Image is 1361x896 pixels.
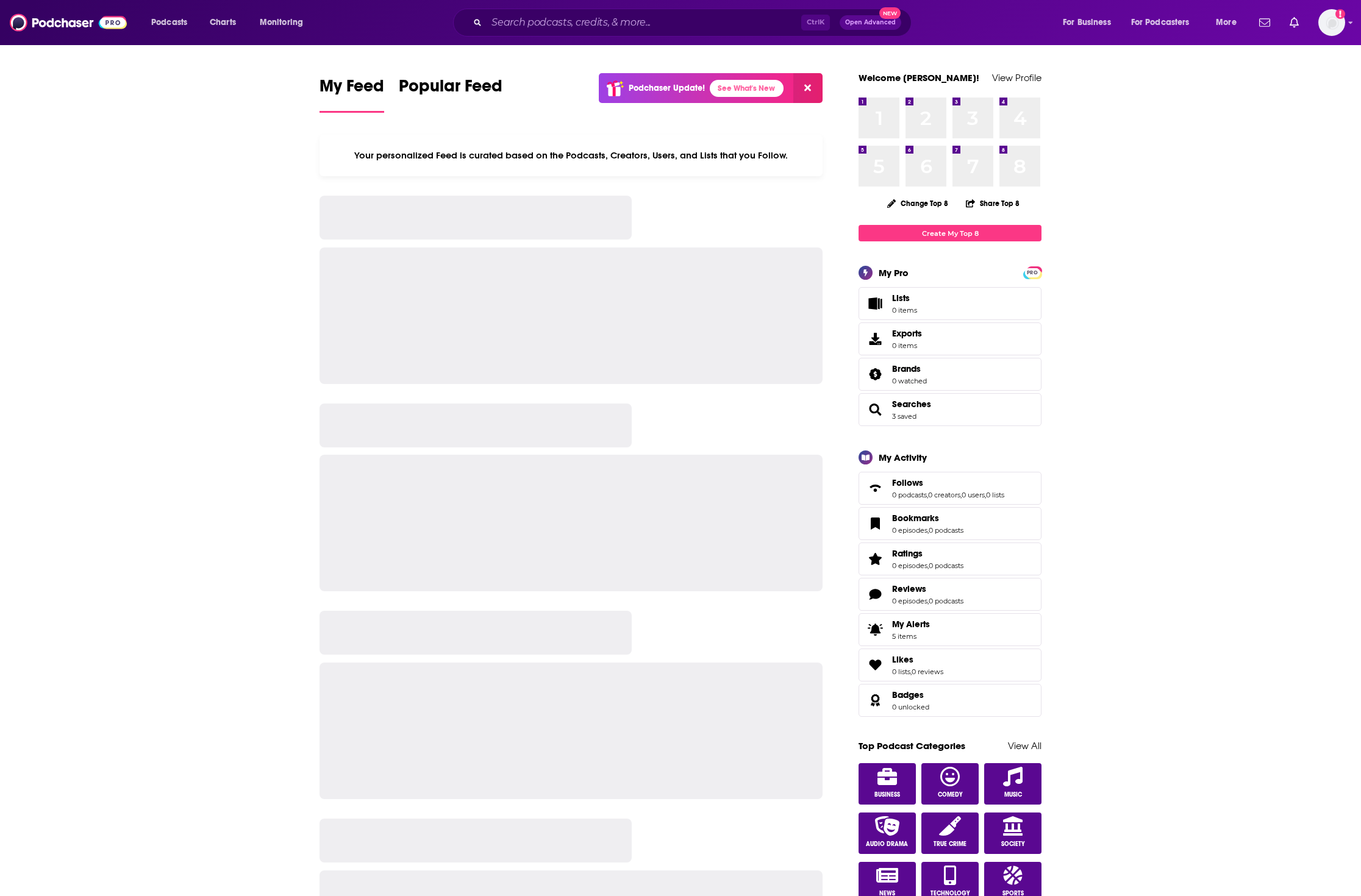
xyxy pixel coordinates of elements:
a: Exports [859,322,1041,355]
a: View Profile [992,72,1041,84]
span: Brands [859,358,1041,391]
span: Monitoring [260,14,303,31]
span: 0 items [892,306,917,315]
span: PRO [1025,268,1040,277]
span: Exports [892,328,922,339]
a: 0 creators [928,491,960,499]
a: Follows [863,480,887,497]
span: Lists [892,293,910,304]
div: My Pro [879,267,909,279]
button: Change Top 8 [880,196,956,211]
span: Badges [892,689,924,700]
a: 0 podcasts [929,526,963,535]
a: Ratings [863,550,887,567]
span: Lists [863,295,887,312]
span: Popular Feed [399,76,502,104]
span: My Alerts [892,619,930,630]
a: Comedy [921,763,979,805]
div: My Activity [879,452,927,463]
span: , [927,526,929,535]
span: Follows [892,477,923,488]
span: Ratings [859,542,1041,575]
span: Charts [210,14,236,31]
a: Brands [892,363,927,374]
button: Show profile menu [1318,9,1345,36]
a: 0 unlocked [892,703,929,711]
a: Ratings [892,548,963,559]
a: Follows [892,477,1004,488]
span: My Alerts [863,621,887,638]
button: open menu [143,13,203,32]
a: Reviews [863,586,887,603]
a: Audio Drama [859,812,916,854]
a: Likes [863,656,887,674]
a: My Alerts [859,613,1041,646]
button: Open AdvancedNew [840,15,901,30]
a: True Crime [921,812,979,854]
span: , [985,491,986,499]
span: Lists [892,293,917,304]
img: User Profile [1318,9,1345,36]
a: 0 users [962,491,985,499]
a: 0 episodes [892,561,927,570]
a: Bookmarks [863,515,887,532]
span: 0 items [892,341,922,350]
span: 5 items [892,632,930,641]
a: Reviews [892,583,963,594]
a: Show notifications dropdown [1285,12,1304,33]
a: Music [984,763,1041,805]
a: Popular Feed [399,76,502,113]
a: 0 reviews [912,667,943,676]
span: , [927,597,929,605]
span: Brands [892,363,921,374]
span: Music [1004,791,1022,798]
a: View All [1008,740,1041,752]
button: open menu [1123,13,1207,32]
span: Audio Drama [866,841,908,848]
span: Exports [863,330,887,347]
span: Ratings [892,548,923,559]
span: Comedy [938,791,963,798]
a: Searches [892,399,931,410]
a: Society [984,812,1041,854]
a: Searches [863,401,887,418]
a: Business [859,763,916,805]
span: Likes [892,654,913,665]
span: Podcasts [151,14,187,31]
input: Search podcasts, credits, & more... [487,13,801,32]
a: 3 saved [892,412,916,421]
a: 0 episodes [892,597,927,605]
span: Likes [859,649,1041,681]
span: Open Advanced [845,20,896,26]
a: Brands [863,366,887,383]
span: Business [874,791,900,798]
button: open menu [1054,13,1126,32]
button: open menu [251,13,319,32]
span: Ctrl K [801,15,830,30]
a: Likes [892,654,943,665]
span: Society [1001,841,1025,848]
button: open menu [1207,13,1252,32]
a: See What's New [710,80,784,97]
button: Share Top 8 [965,191,1020,215]
span: True Crime [934,841,966,848]
div: Search podcasts, credits, & more... [465,9,923,37]
a: Show notifications dropdown [1254,12,1275,33]
span: For Podcasters [1131,14,1190,31]
span: New [879,7,901,19]
p: Podchaser Update! [629,83,705,93]
span: , [910,667,912,676]
a: 0 podcasts [929,597,963,605]
span: Reviews [859,578,1041,611]
span: Badges [859,684,1041,717]
span: Bookmarks [892,513,939,524]
img: Podchaser - Follow, Share and Rate Podcasts [10,11,127,34]
span: My Feed [320,76,384,104]
a: 0 podcasts [929,561,963,570]
span: Searches [859,393,1041,426]
a: 0 podcasts [892,491,927,499]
